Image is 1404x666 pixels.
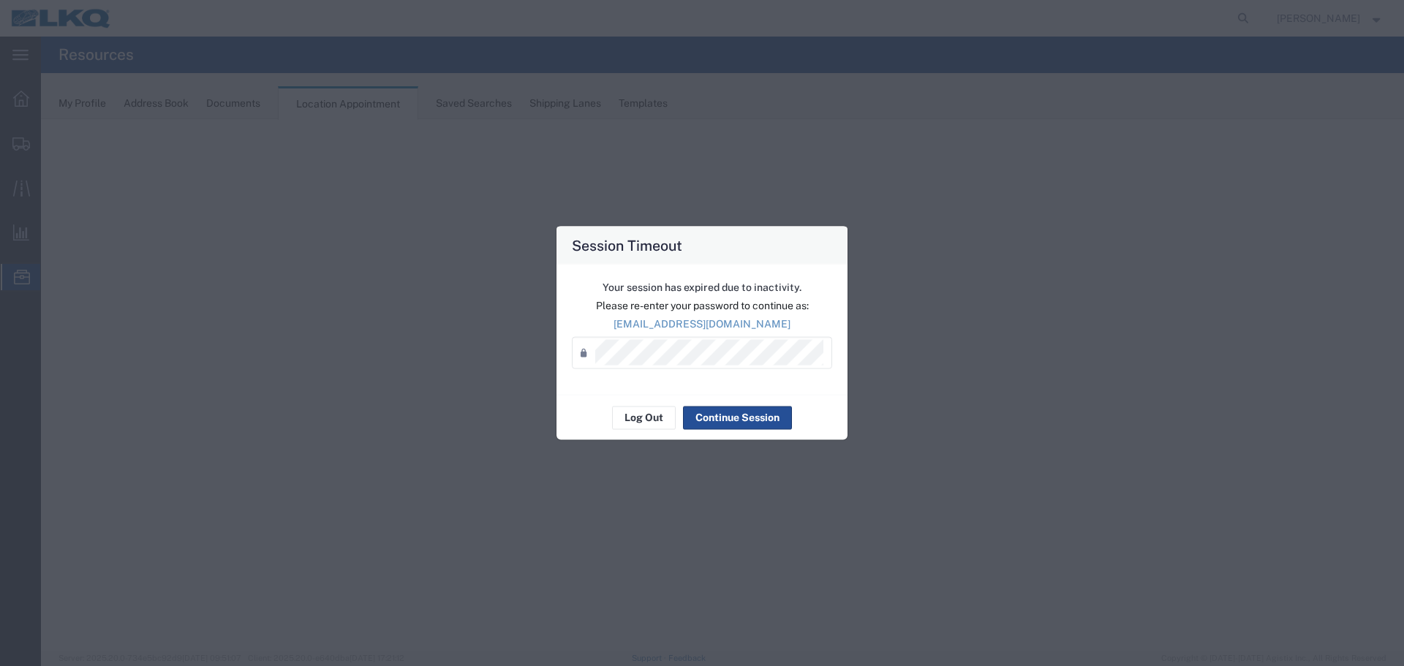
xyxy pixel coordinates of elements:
button: Continue Session [683,406,792,429]
p: [EMAIL_ADDRESS][DOMAIN_NAME] [572,316,832,331]
h4: Session Timeout [572,234,682,255]
p: Your session has expired due to inactivity. [572,279,832,295]
p: Please re-enter your password to continue as: [572,298,832,313]
button: Log Out [612,406,676,429]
